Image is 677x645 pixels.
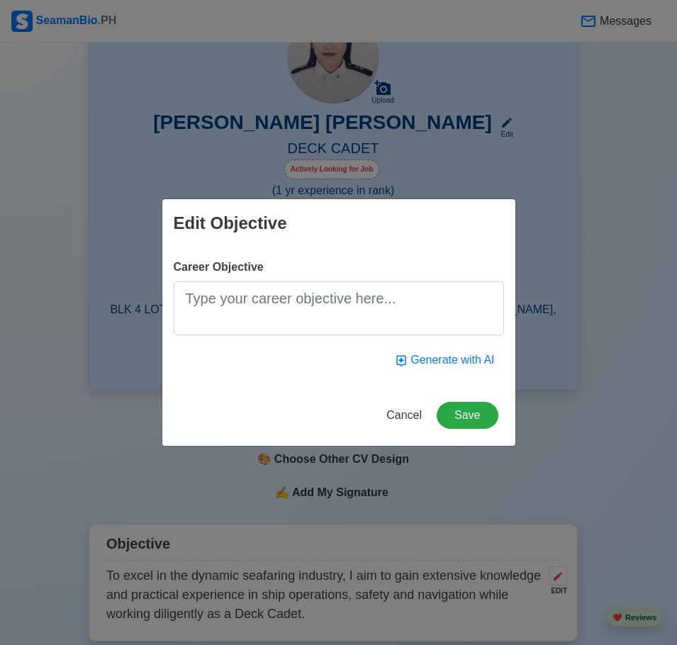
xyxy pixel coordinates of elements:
span: Cancel [386,409,422,421]
div: Edit Objective [174,211,287,236]
button: Generate with AI [386,347,504,374]
button: Save [437,402,498,429]
button: Cancel [377,402,431,429]
label: Career Objective [174,259,264,276]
